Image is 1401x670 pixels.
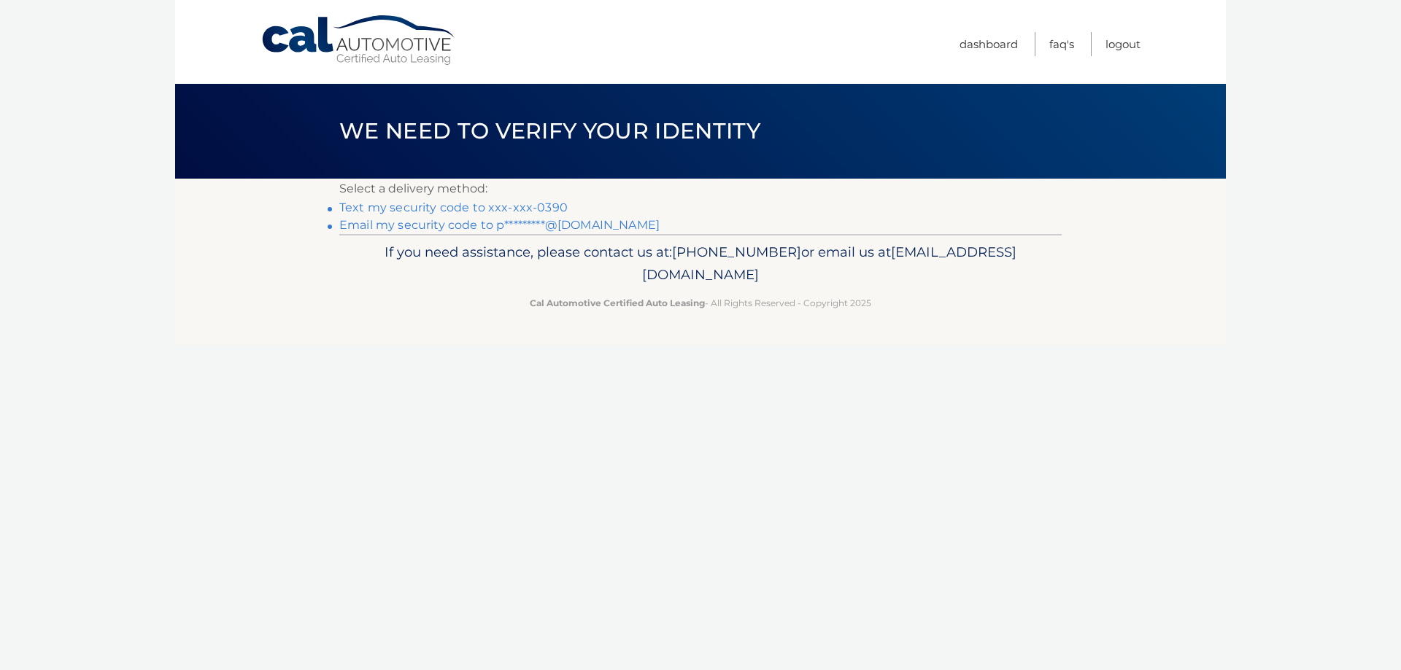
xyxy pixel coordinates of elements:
span: We need to verify your identity [339,117,760,144]
span: [PHONE_NUMBER] [672,244,801,260]
a: FAQ's [1049,32,1074,56]
p: If you need assistance, please contact us at: or email us at [349,241,1052,287]
a: Logout [1105,32,1141,56]
a: Cal Automotive [260,15,458,66]
a: Text my security code to xxx-xxx-0390 [339,200,568,214]
a: Dashboard [960,32,1018,56]
p: Select a delivery method: [339,179,1062,199]
a: Email my security code to p*********@[DOMAIN_NAME] [339,218,660,232]
strong: Cal Automotive Certified Auto Leasing [530,297,705,308]
p: - All Rights Reserved - Copyright 2025 [349,295,1052,311]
